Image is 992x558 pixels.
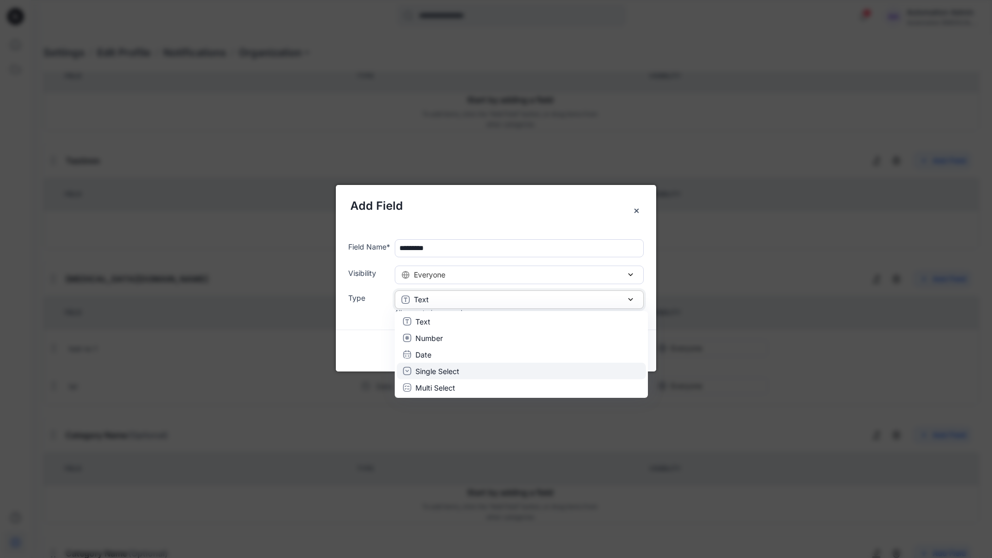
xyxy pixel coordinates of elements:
[415,332,443,343] p: Number
[395,290,644,309] button: Text
[415,316,430,327] p: Text
[348,292,391,303] label: Type
[415,349,431,360] p: Date
[348,241,391,252] label: Field Name
[414,294,429,305] p: Text
[415,382,455,393] p: Multi Select
[414,269,445,280] span: Everyone
[348,268,391,278] label: Visibility
[627,202,646,220] button: Close
[395,308,644,317] div: Allows entering any value
[395,266,644,284] button: Everyone
[415,365,459,376] p: Single Select
[350,197,642,214] h5: Add Field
